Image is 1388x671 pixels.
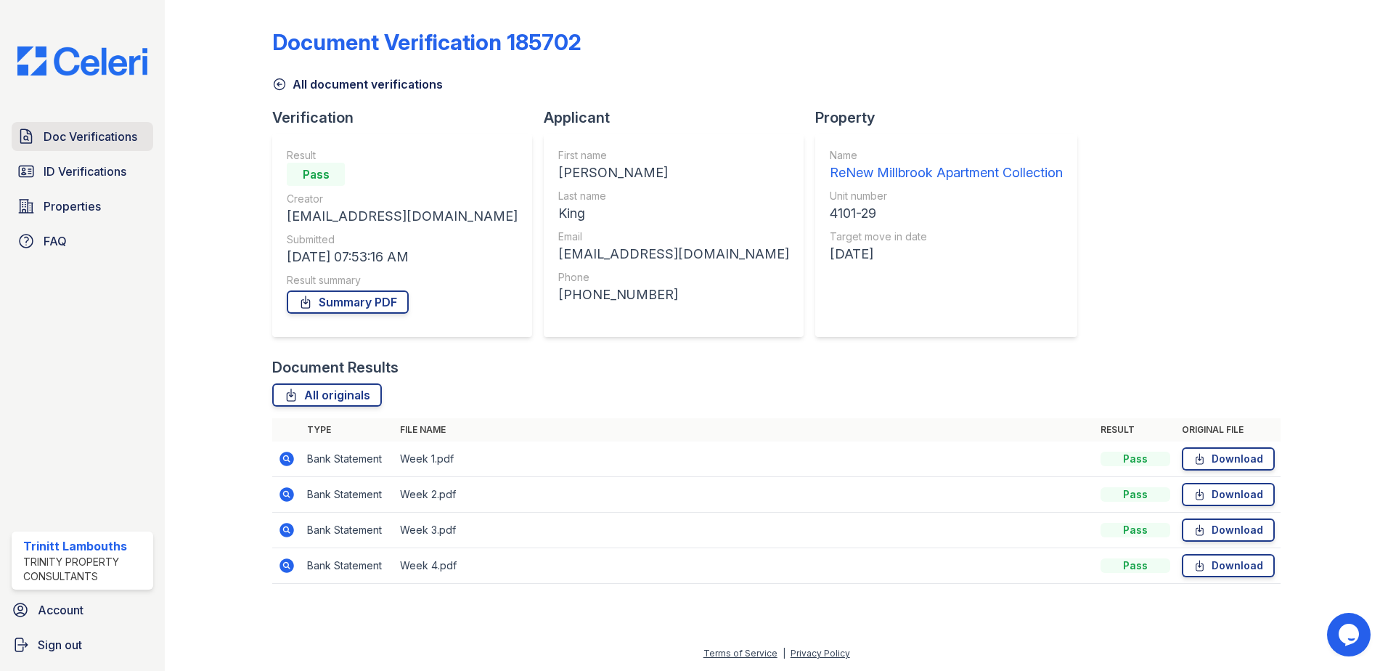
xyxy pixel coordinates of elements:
td: Week 2.pdf [394,477,1095,513]
a: All document verifications [272,76,443,93]
div: [DATE] 07:53:16 AM [287,247,518,267]
span: ID Verifications [44,163,126,180]
span: Doc Verifications [44,128,137,145]
div: [PHONE_NUMBER] [558,285,789,305]
th: File name [394,418,1095,442]
div: Applicant [544,107,815,128]
a: Properties [12,192,153,221]
span: Properties [44,198,101,215]
div: Submitted [287,232,518,247]
div: First name [558,148,789,163]
div: Pass [1101,523,1170,537]
div: Target move in date [830,229,1063,244]
div: [EMAIL_ADDRESS][DOMAIN_NAME] [558,244,789,264]
div: Email [558,229,789,244]
td: Bank Statement [301,477,394,513]
th: Type [301,418,394,442]
a: Download [1182,518,1275,542]
a: Summary PDF [287,290,409,314]
div: Phone [558,270,789,285]
td: Week 3.pdf [394,513,1095,548]
th: Result [1095,418,1176,442]
a: Download [1182,554,1275,577]
div: 4101-29 [830,203,1063,224]
div: [DATE] [830,244,1063,264]
div: [EMAIL_ADDRESS][DOMAIN_NAME] [287,206,518,227]
div: Property [815,107,1089,128]
a: Download [1182,483,1275,506]
th: Original file [1176,418,1281,442]
div: Pass [287,163,345,186]
a: Sign out [6,630,159,659]
a: Terms of Service [703,648,777,659]
div: Unit number [830,189,1063,203]
span: FAQ [44,232,67,250]
div: Trinitt Lambouths [23,537,147,555]
div: [PERSON_NAME] [558,163,789,183]
div: Document Verification 185702 [272,29,581,55]
img: CE_Logo_Blue-a8612792a0a2168367f1c8372b55b34899dd931a85d93a1a3d3e32e68fde9ad4.png [6,46,159,76]
div: Pass [1101,452,1170,466]
div: Result summary [287,273,518,288]
div: Result [287,148,518,163]
span: Sign out [38,636,82,654]
td: Week 1.pdf [394,442,1095,477]
a: Download [1182,447,1275,471]
div: Name [830,148,1063,163]
div: Creator [287,192,518,206]
div: | [783,648,785,659]
a: Account [6,595,159,625]
a: FAQ [12,227,153,256]
td: Bank Statement [301,548,394,584]
div: Trinity Property Consultants [23,555,147,584]
iframe: chat widget [1327,613,1373,656]
span: Account [38,601,83,619]
div: ReNew Millbrook Apartment Collection [830,163,1063,183]
div: King [558,203,789,224]
a: Doc Verifications [12,122,153,151]
div: Last name [558,189,789,203]
div: Verification [272,107,544,128]
div: Document Results [272,357,399,378]
a: ID Verifications [12,157,153,186]
a: All originals [272,383,382,407]
td: Bank Statement [301,513,394,548]
td: Week 4.pdf [394,548,1095,584]
a: Privacy Policy [791,648,850,659]
div: Pass [1101,487,1170,502]
td: Bank Statement [301,442,394,477]
a: Name ReNew Millbrook Apartment Collection [830,148,1063,183]
div: Pass [1101,558,1170,573]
